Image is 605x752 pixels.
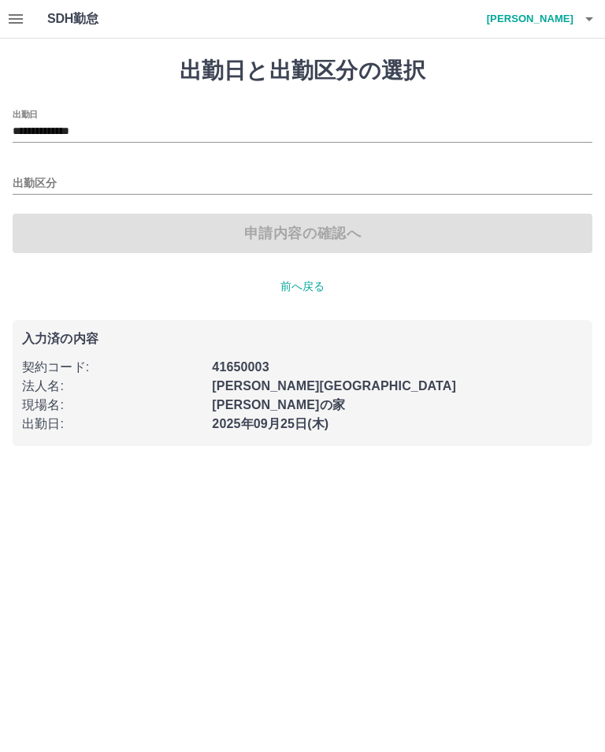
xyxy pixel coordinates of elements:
[212,398,345,411] b: [PERSON_NAME]の家
[22,415,202,434] p: 出勤日 :
[13,108,38,120] label: 出勤日
[22,333,583,345] p: 入力済の内容
[212,379,456,393] b: [PERSON_NAME][GEOGRAPHIC_DATA]
[22,396,202,415] p: 現場名 :
[212,417,328,430] b: 2025年09月25日(木)
[13,278,592,295] p: 前へ戻る
[22,377,202,396] p: 法人名 :
[212,360,269,374] b: 41650003
[13,58,592,84] h1: 出勤日と出勤区分の選択
[22,358,202,377] p: 契約コード :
